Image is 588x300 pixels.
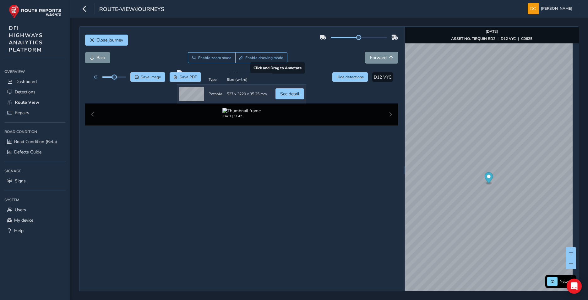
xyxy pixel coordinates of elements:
div: Road Condition [4,127,66,136]
a: Users [4,205,66,215]
span: [PERSON_NAME] [541,3,572,14]
a: My device [4,215,66,225]
span: Network [560,279,574,284]
a: Detections [4,87,66,97]
button: Draw [235,52,288,63]
span: Enable drawing mode [245,55,283,60]
button: Forward [365,52,398,63]
img: rr logo [9,4,61,19]
span: Enable zoom mode [198,55,231,60]
span: Hide detections [336,75,364,80]
span: Detections [15,89,35,95]
a: Repairs [4,108,66,118]
a: Road Condition (Beta) [4,136,66,147]
img: diamond-layout [528,3,539,14]
div: Map marker [484,172,493,185]
div: [DATE] 11:42 [222,114,261,119]
button: Close journey [85,35,128,46]
span: Users [15,207,26,213]
div: Signage [4,166,66,176]
strong: [DATE] [486,29,498,34]
span: Save PDF [180,75,197,80]
button: See detail [275,88,304,99]
button: Zoom [188,52,235,63]
a: Defects Guide [4,147,66,157]
span: Road Condition (Beta) [14,139,57,145]
div: System [4,195,66,205]
img: Thumbnail frame [222,108,261,114]
div: Open Intercom Messenger [567,279,582,294]
button: [PERSON_NAME] [528,3,574,14]
span: D12 VYC [374,74,391,80]
span: Back [96,55,106,61]
strong: D12 VYC [501,36,516,41]
a: Signs [4,176,66,186]
span: route-view/journeys [99,5,164,14]
span: Forward [370,55,387,61]
a: Route View [4,97,66,108]
span: Help [14,228,24,234]
span: Repairs [15,110,29,116]
a: Help [4,225,66,236]
button: PDF [170,72,201,82]
td: 527 x 3220 x 35.25 mm [225,85,269,103]
span: Dashboard [15,79,37,85]
button: Hide detections [332,72,368,82]
div: | | [451,36,532,41]
span: Route View [15,99,39,105]
button: Save [130,72,165,82]
strong: ASSET NO. TIRQUIN RD2 [451,36,495,41]
span: Defects Guide [14,149,41,155]
span: Save image [141,75,161,80]
span: See detail [280,91,299,97]
span: My device [14,217,33,223]
a: Dashboard [4,76,66,87]
div: Overview [4,67,66,76]
span: DFI HIGHWAYS ANALYTICS PLATFORM [9,25,43,53]
button: Back [85,52,110,63]
td: Pothole [206,85,225,103]
span: Signs [15,178,26,184]
span: Close journey [96,37,123,43]
strong: C0625 [521,36,532,41]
